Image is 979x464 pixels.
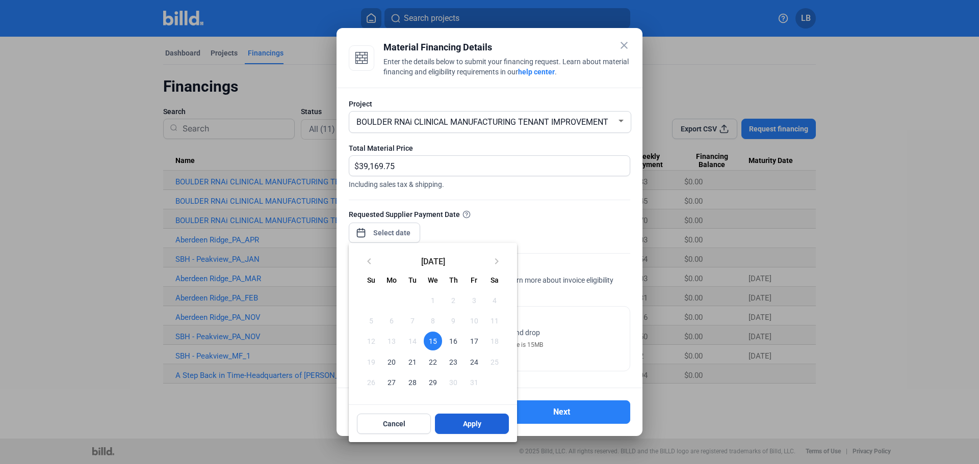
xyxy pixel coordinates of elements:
button: October 1, 2025 [423,290,443,310]
button: October 21, 2025 [402,351,423,372]
span: 15 [424,332,442,350]
span: 17 [465,332,483,350]
button: October 7, 2025 [402,310,423,331]
button: October 18, 2025 [484,331,505,351]
span: 13 [382,332,401,350]
span: 27 [382,373,401,391]
button: October 9, 2025 [443,310,463,331]
button: October 11, 2025 [484,310,505,331]
span: 28 [403,373,422,391]
span: 18 [485,332,504,350]
span: Th [449,276,458,284]
button: October 6, 2025 [381,310,402,331]
span: We [428,276,438,284]
span: Su [367,276,375,284]
span: 6 [382,311,401,330]
span: 3 [465,291,483,309]
span: 9 [444,311,462,330]
button: October 26, 2025 [361,372,381,392]
button: October 29, 2025 [423,372,443,392]
button: October 14, 2025 [402,331,423,351]
span: 30 [444,373,462,391]
span: [DATE] [379,257,486,265]
span: 29 [424,373,442,391]
button: October 15, 2025 [423,331,443,351]
button: October 19, 2025 [361,351,381,372]
span: 14 [403,332,422,350]
button: Cancel [357,414,431,434]
mat-icon: keyboard_arrow_left [363,255,375,267]
button: October 3, 2025 [463,290,484,310]
button: October 28, 2025 [402,372,423,392]
span: 4 [485,291,504,309]
span: 22 [424,352,442,371]
span: 26 [362,373,380,391]
span: 31 [465,373,483,391]
span: 2 [444,291,462,309]
button: October 13, 2025 [381,331,402,351]
span: 21 [403,352,422,371]
button: October 8, 2025 [423,310,443,331]
button: October 20, 2025 [381,351,402,372]
span: 20 [382,352,401,371]
button: October 16, 2025 [443,331,463,351]
span: 23 [444,352,462,371]
button: October 4, 2025 [484,290,505,310]
button: October 25, 2025 [484,351,505,372]
button: October 5, 2025 [361,310,381,331]
span: 25 [485,352,504,371]
mat-icon: keyboard_arrow_right [491,255,503,267]
button: October 31, 2025 [463,372,484,392]
button: October 24, 2025 [463,351,484,372]
span: Mo [387,276,397,284]
button: October 23, 2025 [443,351,463,372]
button: October 30, 2025 [443,372,463,392]
span: 16 [444,332,462,350]
span: 5 [362,311,380,330]
span: Cancel [383,419,405,429]
span: 19 [362,352,380,371]
button: October 22, 2025 [423,351,443,372]
span: Sa [491,276,499,284]
button: October 10, 2025 [463,310,484,331]
button: Apply [435,414,509,434]
span: 11 [485,311,504,330]
span: 12 [362,332,380,350]
span: 24 [465,352,483,371]
span: 10 [465,311,483,330]
button: October 17, 2025 [463,331,484,351]
button: October 12, 2025 [361,331,381,351]
span: Apply [463,419,481,429]
td: OCT [361,290,423,310]
span: 1 [424,291,442,309]
span: 8 [424,311,442,330]
span: Tu [408,276,417,284]
button: October 27, 2025 [381,372,402,392]
span: Fr [471,276,477,284]
button: October 2, 2025 [443,290,463,310]
span: 7 [403,311,422,330]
